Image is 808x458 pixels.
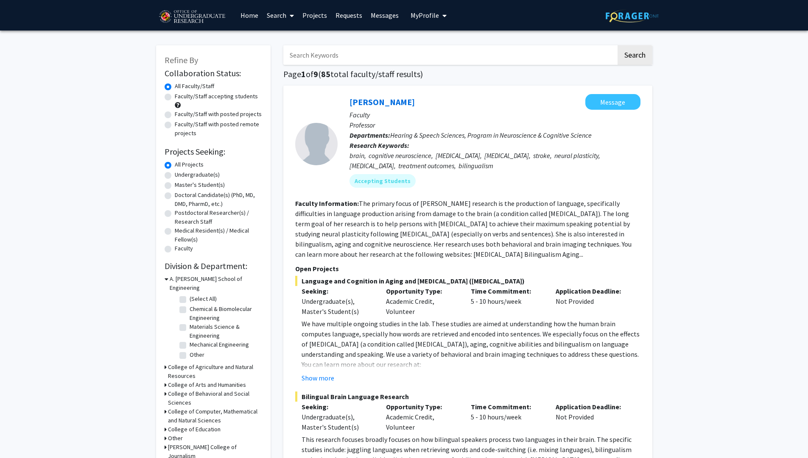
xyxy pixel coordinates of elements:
[313,69,318,79] span: 9
[321,69,330,79] span: 85
[175,191,262,208] label: Doctoral Candidate(s) (PhD, MD, DMD, PharmD, etc.)
[175,226,262,244] label: Medical Resident(s) / Medical Fellow(s)
[302,359,640,369] p: You can learn more about our research at:
[263,0,298,30] a: Search
[349,131,390,139] b: Departments:
[411,11,439,19] span: My Profile
[175,82,214,91] label: All Faculty/Staff
[556,402,628,412] p: Application Deadline:
[156,6,228,28] img: University of Maryland Logo
[190,350,204,359] label: Other
[386,402,458,412] p: Opportunity Type:
[349,141,409,150] b: Research Keywords:
[165,261,262,271] h2: Division & Department:
[302,286,374,296] p: Seeking:
[165,68,262,78] h2: Collaboration Status:
[549,402,634,432] div: Not Provided
[390,131,592,139] span: Hearing & Speech Sciences, Program in Neuroscience & Cognitive Science
[295,276,640,286] span: Language and Cognition in Aging and [MEDICAL_DATA] ([MEDICAL_DATA])
[295,264,640,274] p: Open Projects
[302,319,640,359] p: We have multiple ongoing studies in the lab. These studies are aimed at understanding how the hum...
[585,94,640,110] button: Message Yasmeen Faroqi-Shah
[349,110,640,120] p: Faculty
[168,425,221,434] h3: College of Education
[175,170,220,179] label: Undergraduate(s)
[175,244,193,253] label: Faculty
[190,340,249,349] label: Mechanical Engineering
[349,120,640,130] p: Professor
[6,420,36,452] iframe: Chat
[302,412,374,432] div: Undergraduate(s), Master's Student(s)
[464,286,549,316] div: 5 - 10 hours/week
[175,160,204,169] label: All Projects
[168,434,183,443] h3: Other
[175,92,258,101] label: Faculty/Staff accepting students
[190,305,260,322] label: Chemical & Biomolecular Engineering
[190,294,217,303] label: (Select All)
[175,120,262,138] label: Faculty/Staff with posted remote projects
[168,380,246,389] h3: College of Arts and Humanities
[349,97,415,107] a: [PERSON_NAME]
[464,402,549,432] div: 5 - 10 hours/week
[168,363,262,380] h3: College of Agriculture and Natural Resources
[549,286,634,316] div: Not Provided
[471,286,543,296] p: Time Commitment:
[283,45,616,65] input: Search Keywords
[380,286,464,316] div: Academic Credit, Volunteer
[302,373,334,383] button: Show more
[302,402,374,412] p: Seeking:
[471,402,543,412] p: Time Commitment:
[618,45,652,65] button: Search
[606,9,659,22] img: ForagerOne Logo
[283,69,652,79] h1: Page of ( total faculty/staff results)
[295,199,632,258] fg-read-more: The primary focus of [PERSON_NAME] research is the production of language, specifically difficult...
[170,275,262,292] h3: A. [PERSON_NAME] School of Engineering
[386,286,458,296] p: Opportunity Type:
[175,208,262,226] label: Postdoctoral Researcher(s) / Research Staff
[301,69,306,79] span: 1
[168,407,262,425] h3: College of Computer, Mathematical and Natural Sciences
[168,389,262,407] h3: College of Behavioral and Social Sciences
[190,322,260,340] label: Materials Science & Engineering
[366,0,403,30] a: Messages
[349,150,640,171] div: brain, cognitive neuroscience, [MEDICAL_DATA], [MEDICAL_DATA], stroke, neural plasticity, [MEDICA...
[175,110,262,119] label: Faculty/Staff with posted projects
[349,174,416,188] mat-chip: Accepting Students
[298,0,331,30] a: Projects
[302,296,374,316] div: Undergraduate(s), Master's Student(s)
[295,391,640,402] span: Bilingual Brain Language Research
[165,55,198,65] span: Refine By
[295,199,359,208] b: Faculty Information:
[236,0,263,30] a: Home
[165,147,262,157] h2: Projects Seeking:
[175,180,225,189] label: Master's Student(s)
[331,0,366,30] a: Requests
[556,286,628,296] p: Application Deadline:
[380,402,464,432] div: Academic Credit, Volunteer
